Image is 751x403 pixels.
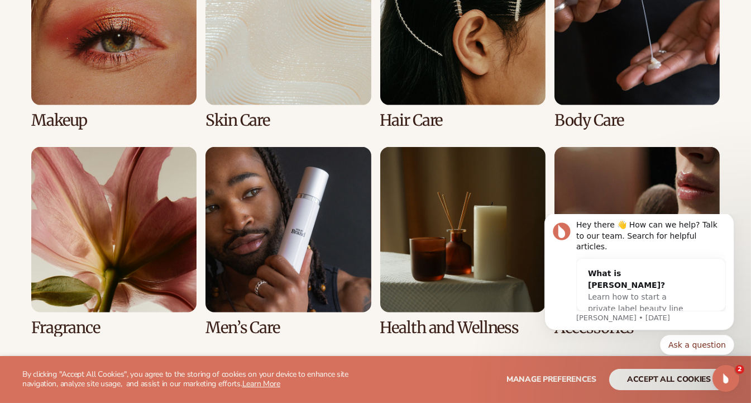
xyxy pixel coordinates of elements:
h3: Hair Care [380,112,546,129]
a: Learn More [242,378,280,389]
div: What is [PERSON_NAME]?Learn how to start a private label beauty line with [PERSON_NAME] [49,45,175,121]
div: 7 / 8 [380,147,546,336]
div: 6 / 8 [205,147,371,336]
iframe: Intercom live chat [712,365,739,392]
div: 5 / 8 [31,147,197,336]
div: 8 / 8 [554,147,720,336]
h3: Makeup [31,112,197,129]
div: What is [PERSON_NAME]? [60,54,164,77]
p: Message from Lee, sent 2w ago [49,99,198,109]
button: accept all cookies [609,369,729,390]
h3: Skin Care [205,112,371,129]
iframe: Intercom notifications message [528,214,751,362]
div: Quick reply options [17,121,207,141]
div: Hey there 👋 How can we help? Talk to our team. Search for helpful articles. [49,6,198,39]
span: 2 [735,365,744,374]
p: By clicking "Accept All Cookies", you agree to the storing of cookies on your device to enhance s... [22,370,370,389]
span: Learn how to start a private label beauty line with [PERSON_NAME] [60,78,156,111]
button: Manage preferences [506,369,596,390]
div: Message content [49,6,198,97]
h3: Body Care [554,112,720,129]
span: Manage preferences [506,374,596,385]
button: Quick reply: Ask a question [132,121,207,141]
img: Profile image for Lee [25,8,43,26]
